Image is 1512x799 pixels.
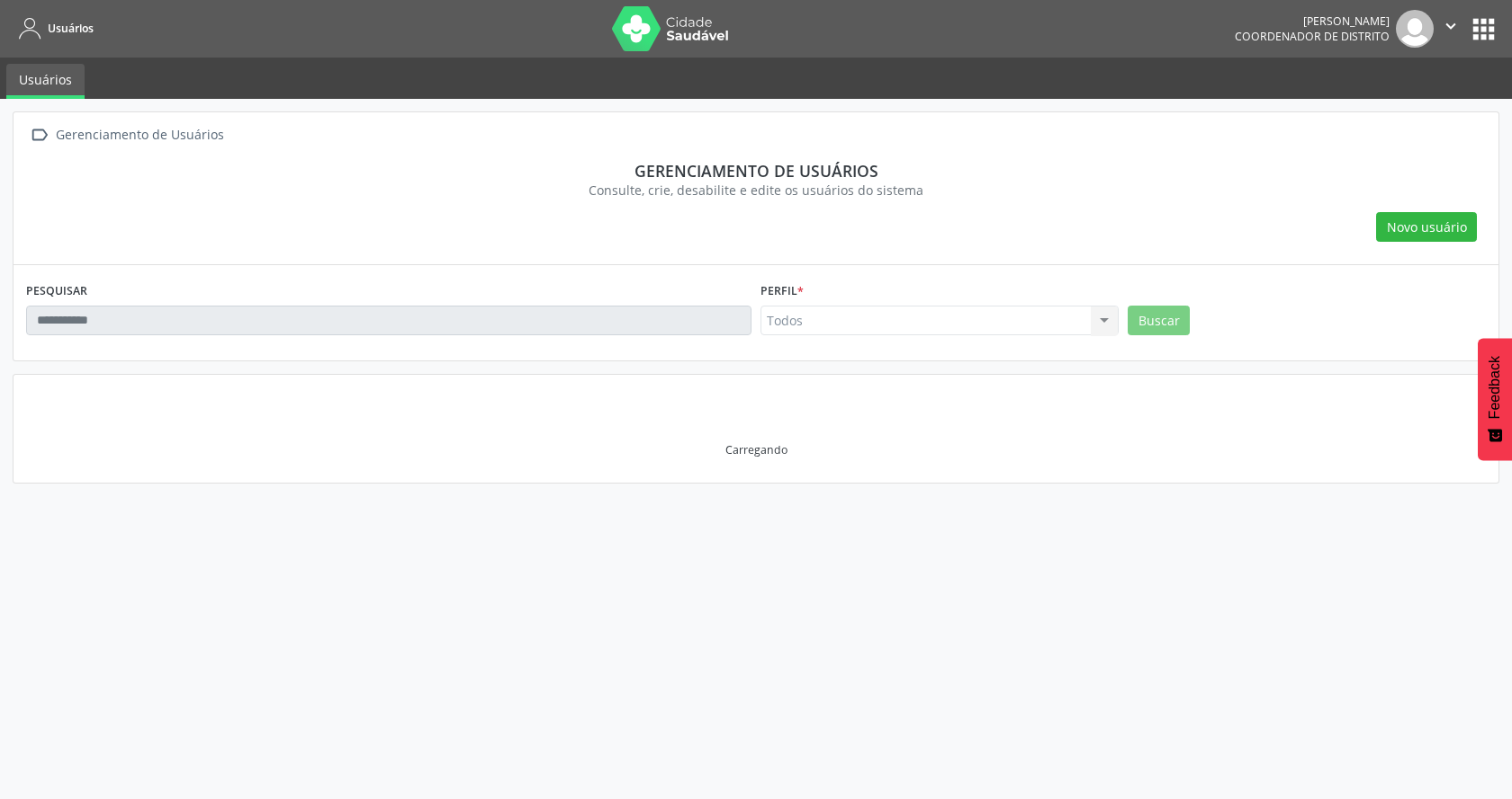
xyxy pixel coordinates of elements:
[1387,218,1467,236] span: Novo usuário
[26,122,52,148] i: 
[1235,13,1390,29] div: [PERSON_NAME]
[1468,13,1499,45] button: apps
[6,64,85,99] a: Usuários
[1478,338,1512,460] button: Feedback - Mostrar pesquisa
[48,21,94,36] span: Usuários
[1128,306,1190,336] button: Buscar
[52,122,227,148] div: Gerenciamento de Usuários
[1235,29,1390,44] span: Coordenador de Distrito
[1396,10,1434,48] img: img
[725,442,787,457] div: Carregando
[1376,212,1477,243] button: Novo usuário
[1434,10,1468,48] button: 
[39,181,1473,200] div: Consulte, crie, desabilite e edite os usuários do sistema
[760,278,804,306] label: Perfil
[26,278,87,306] label: PESQUISAR
[13,13,94,43] a: Usuários
[26,122,227,148] a:  Gerenciamento de Usuários
[39,161,1473,181] div: Gerenciamento de usuários
[1441,16,1461,36] i: 
[1487,356,1503,419] span: Feedback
